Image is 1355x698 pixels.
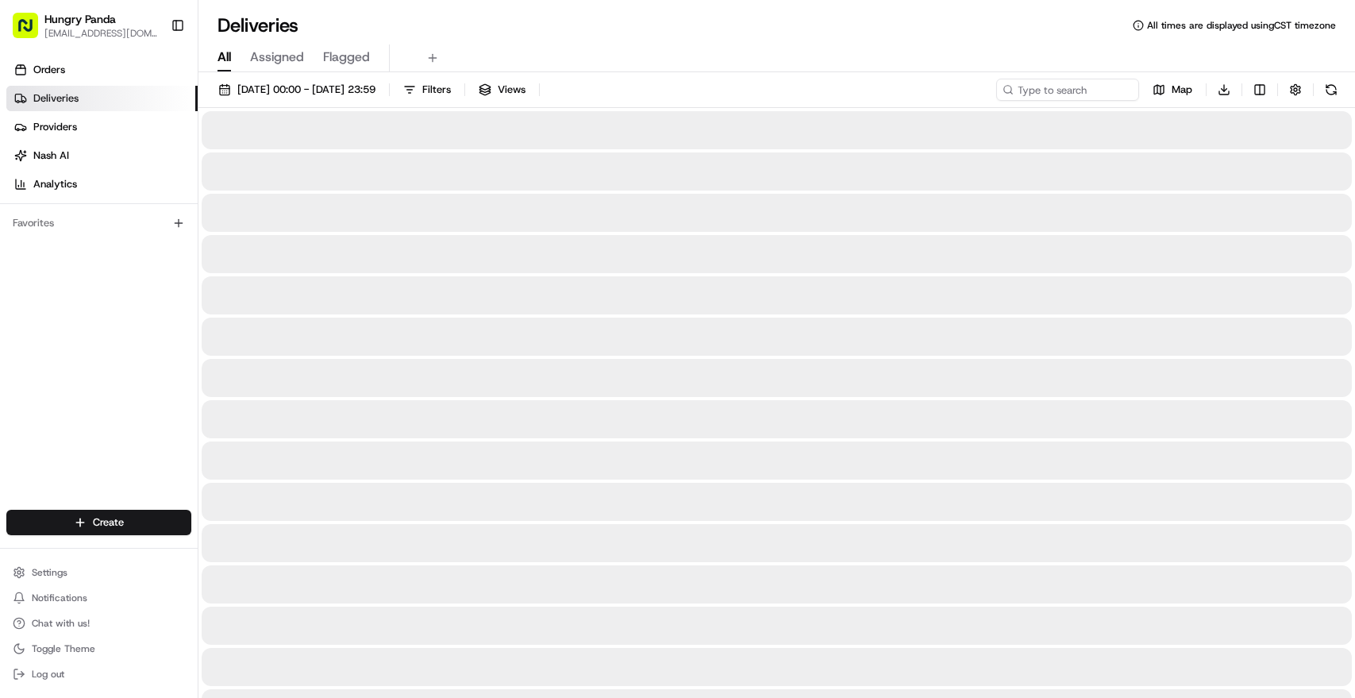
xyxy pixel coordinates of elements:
[323,48,370,67] span: Flagged
[1320,79,1342,101] button: Refresh
[32,566,67,579] span: Settings
[6,587,191,609] button: Notifications
[6,172,198,197] a: Analytics
[498,83,525,97] span: Views
[32,617,90,630] span: Chat with us!
[217,48,231,67] span: All
[44,27,158,40] button: [EMAIL_ADDRESS][DOMAIN_NAME]
[6,143,198,168] a: Nash AI
[396,79,458,101] button: Filters
[44,11,116,27] button: Hungry Panda
[6,663,191,685] button: Log out
[33,120,77,134] span: Providers
[422,83,451,97] span: Filters
[1172,83,1192,97] span: Map
[33,63,65,77] span: Orders
[33,177,77,191] span: Analytics
[32,592,87,604] span: Notifications
[6,638,191,660] button: Toggle Theme
[1147,19,1336,32] span: All times are displayed using CST timezone
[6,210,191,236] div: Favorites
[6,114,198,140] a: Providers
[211,79,383,101] button: [DATE] 00:00 - [DATE] 23:59
[33,148,69,163] span: Nash AI
[32,668,64,681] span: Log out
[6,6,164,44] button: Hungry Panda[EMAIL_ADDRESS][DOMAIN_NAME]
[996,79,1139,101] input: Type to search
[472,79,533,101] button: Views
[217,13,298,38] h1: Deliveries
[250,48,304,67] span: Assigned
[237,83,375,97] span: [DATE] 00:00 - [DATE] 23:59
[6,612,191,634] button: Chat with us!
[6,57,198,83] a: Orders
[93,515,124,530] span: Create
[32,642,95,655] span: Toggle Theme
[6,510,191,535] button: Create
[1145,79,1199,101] button: Map
[33,91,79,106] span: Deliveries
[6,561,191,584] button: Settings
[6,86,198,111] a: Deliveries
